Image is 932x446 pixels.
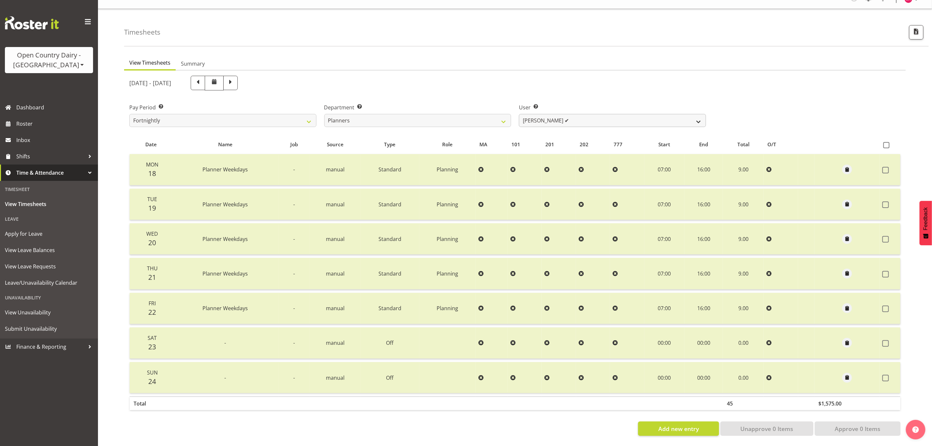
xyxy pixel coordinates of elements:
[293,339,295,346] span: -
[129,59,170,67] span: View Timesheets
[148,334,157,342] span: Sat
[2,258,96,275] a: View Leave Requests
[437,235,458,243] span: Planning
[740,424,793,433] span: Unapprove 0 Items
[723,293,764,324] td: 9.00
[202,201,248,208] span: Planner Weekdays
[16,135,95,145] span: Inbox
[638,422,719,436] button: Add new entry
[644,189,684,220] td: 07:00
[684,258,723,289] td: 16:00
[5,262,93,271] span: View Leave Requests
[723,223,764,255] td: 9.00
[326,339,345,346] span: manual
[293,374,295,381] span: -
[723,327,764,359] td: 0.00
[313,141,357,148] div: Source
[16,119,95,129] span: Roster
[361,189,420,220] td: Standard
[835,424,880,433] span: Approve 0 Items
[326,374,345,381] span: manual
[723,362,764,393] td: 0.00
[437,270,458,277] span: Planning
[5,229,93,239] span: Apply for Leave
[11,50,87,70] div: Open Country Dairy - [GEOGRAPHIC_DATA]
[644,258,684,289] td: 07:00
[293,166,295,173] span: -
[202,270,248,277] span: Planner Weekdays
[361,154,420,185] td: Standard
[293,305,295,312] span: -
[909,25,924,40] button: Export CSV
[324,104,511,111] label: Department
[148,377,156,386] span: 24
[684,293,723,324] td: 16:00
[5,16,59,29] img: Rosterit website logo
[130,396,172,410] th: Total
[815,422,901,436] button: Approve 0 Items
[814,396,880,410] th: $1,575.00
[326,270,345,277] span: manual
[282,141,306,148] div: Job
[364,141,416,148] div: Type
[768,141,795,148] div: O/T
[148,273,156,282] span: 21
[149,300,156,307] span: Fri
[146,230,158,237] span: Wed
[326,166,345,173] span: manual
[5,245,93,255] span: View Leave Balances
[644,223,684,255] td: 07:00
[148,169,156,178] span: 18
[723,396,764,410] th: 45
[147,369,158,376] span: Sun
[129,104,316,111] label: Pay Period
[124,28,160,36] h4: Timesheets
[2,226,96,242] a: Apply for Leave
[688,141,719,148] div: End
[16,168,85,178] span: Time & Attendance
[293,270,295,277] span: -
[224,374,226,381] span: -
[361,258,420,289] td: Standard
[16,342,85,352] span: Finance & Reporting
[437,201,458,208] span: Planning
[147,265,158,272] span: Thu
[224,339,226,346] span: -
[614,141,641,148] div: 777
[2,183,96,196] div: Timesheet
[644,154,684,185] td: 07:00
[5,308,93,317] span: View Unavailability
[202,235,248,243] span: Planner Weekdays
[519,104,706,111] label: User
[684,154,723,185] td: 16:00
[546,141,572,148] div: 201
[146,161,158,168] span: Mon
[437,166,458,173] span: Planning
[2,321,96,337] a: Submit Unavailability
[437,305,458,312] span: Planning
[326,235,345,243] span: manual
[147,196,157,203] span: Tue
[580,141,606,148] div: 202
[293,235,295,243] span: -
[2,196,96,212] a: View Timesheets
[920,201,932,245] button: Feedback - Show survey
[148,342,156,351] span: 23
[181,60,205,68] span: Summary
[511,141,538,148] div: 101
[479,141,504,148] div: MA
[361,293,420,324] td: Standard
[326,305,345,312] span: manual
[644,327,684,359] td: 00:00
[684,362,723,393] td: 00:00
[684,327,723,359] td: 00:00
[2,304,96,321] a: View Unavailability
[720,422,813,436] button: Unapprove 0 Items
[684,223,723,255] td: 16:00
[148,203,156,213] span: 19
[202,305,248,312] span: Planner Weekdays
[658,424,699,433] span: Add new entry
[684,189,723,220] td: 16:00
[5,278,93,288] span: Leave/Unavailability Calendar
[2,242,96,258] a: View Leave Balances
